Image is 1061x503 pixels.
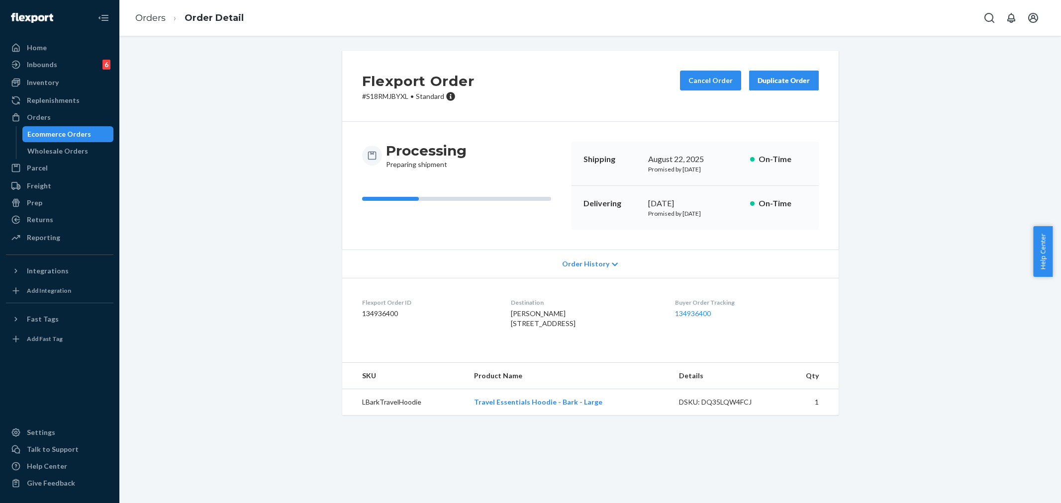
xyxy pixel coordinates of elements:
div: Replenishments [27,95,80,105]
a: Help Center [6,458,113,474]
th: Qty [780,363,839,389]
img: Flexport logo [11,13,53,23]
button: Duplicate Order [749,71,819,90]
a: Travel Essentials Hoodie - Bark - Large [474,398,602,406]
div: Integrations [27,266,69,276]
a: Replenishments [6,92,113,108]
a: Order Detail [185,12,244,23]
span: [PERSON_NAME] [STREET_ADDRESS] [511,309,576,328]
button: Open notifications [1001,8,1021,28]
div: Parcel [27,163,48,173]
th: Details [671,363,780,389]
span: Standard [416,92,444,100]
div: Reporting [27,233,60,243]
button: Talk to Support [6,441,113,457]
div: Returns [27,215,53,225]
a: Freight [6,178,113,194]
p: Delivering [583,198,640,209]
div: Settings [27,427,55,437]
p: Promised by [DATE] [648,209,742,218]
div: Give Feedback [27,478,75,488]
p: Shipping [583,154,640,165]
a: Orders [135,12,166,23]
a: Ecommerce Orders [22,126,114,142]
div: Inbounds [27,60,57,70]
dt: Buyer Order Tracking [675,298,818,307]
a: Wholesale Orders [22,143,114,159]
span: Order History [562,259,609,269]
button: Open Search Box [979,8,999,28]
div: Add Fast Tag [27,335,63,343]
th: SKU [342,363,466,389]
a: Prep [6,195,113,211]
div: 6 [102,60,110,70]
a: Inbounds6 [6,57,113,73]
a: Home [6,40,113,56]
div: Home [27,43,47,53]
dt: Flexport Order ID [362,298,495,307]
p: On-Time [759,154,807,165]
button: Open account menu [1023,8,1043,28]
button: Integrations [6,263,113,279]
th: Product Name [466,363,672,389]
div: DSKU: DQ35LQW4FCJ [679,397,772,407]
span: • [410,92,414,100]
div: Help Center [27,461,67,471]
div: Ecommerce Orders [27,129,91,139]
a: Reporting [6,230,113,246]
div: Duplicate Order [758,76,810,85]
button: Close Navigation [94,8,113,28]
div: Freight [27,181,51,191]
div: Add Integration [27,286,71,295]
button: Give Feedback [6,475,113,491]
div: Orders [27,112,51,122]
button: Fast Tags [6,311,113,327]
div: August 22, 2025 [648,154,742,165]
a: 134936400 [675,309,711,318]
div: [DATE] [648,198,742,209]
td: LBarkTravelHoodie [342,389,466,416]
div: Wholesale Orders [27,146,88,156]
a: Settings [6,424,113,440]
a: Add Integration [6,283,113,299]
dt: Destination [511,298,659,307]
a: Orders [6,109,113,125]
a: Returns [6,212,113,228]
a: Add Fast Tag [6,331,113,347]
iframe: Opens a widget where you can chat to one of our agents [998,473,1051,498]
div: Preparing shipment [386,142,467,169]
p: Promised by [DATE] [648,165,742,173]
h2: Flexport Order [362,71,475,91]
div: Prep [27,198,42,208]
button: Help Center [1033,226,1053,277]
div: Inventory [27,78,59,87]
div: Talk to Support [27,444,79,454]
h3: Processing [386,142,467,160]
button: Cancel Order [680,71,741,90]
a: Parcel [6,160,113,176]
dd: 134936400 [362,309,495,319]
div: Fast Tags [27,314,59,324]
ol: breadcrumbs [127,3,252,33]
a: Inventory [6,75,113,90]
p: On-Time [759,198,807,209]
td: 1 [780,389,839,416]
p: # S18RMJBYXL [362,91,475,101]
